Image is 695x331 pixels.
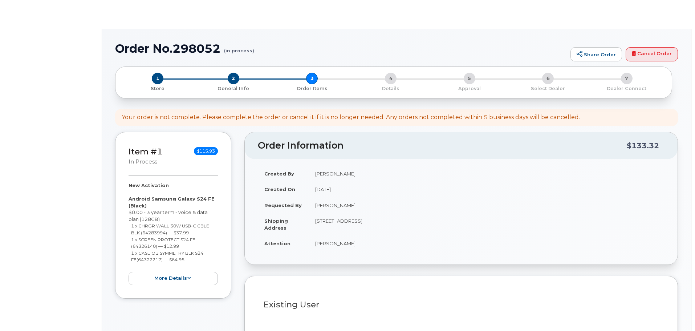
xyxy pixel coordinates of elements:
span: $115.93 [194,147,218,155]
span: 1 [152,73,163,84]
a: Share Order [570,47,622,62]
div: $133.32 [627,139,659,153]
small: 1 x CASE OB SYMMETRY BLK S24 FE(64322217) — $64.95 [131,250,203,263]
div: $0.00 - 3 year term - voice & data plan (128GB) [129,182,218,285]
p: Store [124,85,191,92]
a: 1 Store [121,84,194,92]
a: Cancel Order [626,47,678,62]
td: [PERSON_NAME] [309,197,664,213]
span: 2 [228,73,239,84]
p: General Info [197,85,270,92]
small: (in process) [224,42,254,53]
small: 1 x CHRGR WALL 30W USB-C CBLE BLK (64283994) — $37.99 [131,223,209,235]
td: [DATE] [309,181,664,197]
td: [PERSON_NAME] [309,166,664,182]
a: Item #1 [129,146,163,157]
strong: Shipping Address [264,218,288,231]
strong: Attention [264,241,290,246]
h3: Existing User [263,300,659,309]
strong: Android Samsung Galaxy S24 FE (Black) [129,196,215,209]
a: 2 General Info [194,84,273,92]
h2: Order Information [258,141,627,151]
div: Your order is not complete. Please complete the order or cancel it if it is no longer needed. Any... [122,113,580,122]
button: more details [129,272,218,285]
strong: Created By [264,171,294,177]
td: [STREET_ADDRESS] [309,213,664,235]
strong: New Activation [129,182,169,188]
strong: Requested By [264,202,302,208]
small: 1 x SCREEN PROTECT S24 FE (64326140) — $12.99 [131,237,195,249]
strong: Created On [264,186,295,192]
h1: Order No.298052 [115,42,567,55]
td: [PERSON_NAME] [309,235,664,251]
small: in process [129,158,157,165]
